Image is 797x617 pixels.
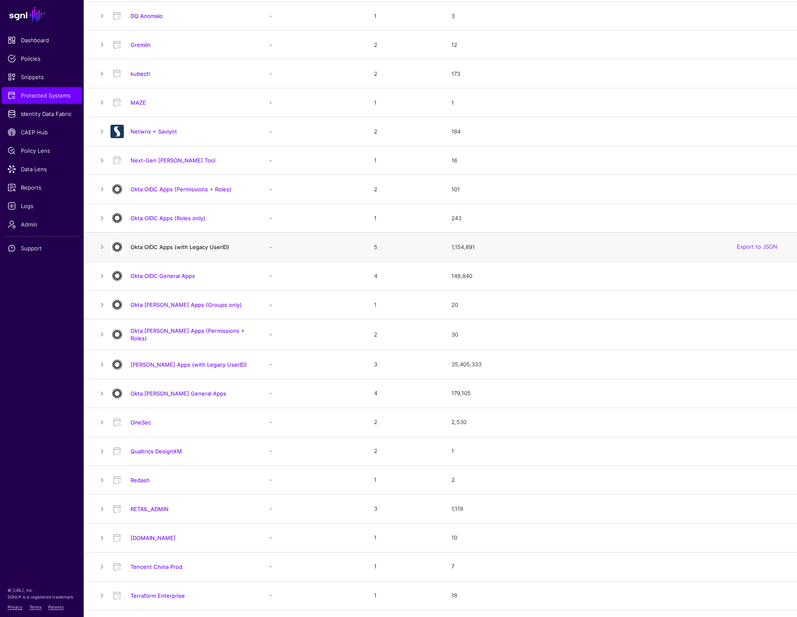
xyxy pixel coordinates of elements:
td: 1 [366,552,443,581]
td: 2 [366,31,443,59]
img: svg+xml;base64,PHN2ZyB3aWR0aD0iNjQiIGhlaWdodD0iNjQiIHZpZXdCb3g9IjAgMCA2NCA2NCIgZmlsbD0ibm9uZSIgeG... [110,183,124,196]
td: 1 [366,291,443,319]
td: 1 [366,146,443,175]
a: Okta [PERSON_NAME] General Apps [131,390,226,397]
div: 1 [451,447,784,455]
img: svg+xml;base64,PHN2ZyB3aWR0aD0iNjQiIGhlaWdodD0iNjQiIHZpZXdCb3g9IjAgMCA2NCA2NCIgZmlsbD0ibm9uZSIgeG... [110,358,124,371]
span: CAEP Hub [8,128,76,136]
div: 35,405,333 [451,360,784,369]
td: 1 [366,523,443,552]
td: - [261,59,366,88]
td: - [261,319,366,350]
a: MAZE [131,99,146,106]
td: 5 [366,233,443,262]
a: Okta OIDC Apps (Permissions + Roles) [131,186,231,193]
td: - [261,379,366,408]
span: Identity Data Fabric [8,110,76,118]
a: Gremlin [131,41,151,48]
span: Policies [8,54,76,63]
td: - [261,233,366,262]
img: svg+xml;base64,PHN2ZyB3aWR0aD0iNjQiIGhlaWdodD0iNjQiIHZpZXdCb3g9IjAgMCA2NCA2NCIgZmlsbD0ibm9uZSIgeG... [110,328,124,341]
a: Redash [131,477,150,483]
a: OneSec [131,419,151,426]
td: - [261,117,366,146]
td: - [261,494,366,523]
a: Okta [PERSON_NAME] Apps (Groups only) [131,301,242,308]
td: 2 [366,59,443,88]
div: 1,119 [451,505,784,513]
div: 16 [451,157,784,165]
td: 4 [366,262,443,291]
td: 1 [366,465,443,494]
a: Tencent China Prod [131,563,182,570]
td: - [261,581,366,610]
a: RETAIL_ADMIN [131,506,169,512]
td: - [261,204,366,233]
div: 3 [451,12,784,21]
a: Snippets [2,69,82,85]
div: 101 [451,185,784,194]
td: - [261,350,366,379]
td: - [261,523,366,552]
td: 3 [366,494,443,523]
a: Okta OIDC Apps (with Legacy UserID) [131,244,229,250]
td: 2 [366,175,443,204]
a: Netwrix + Saviynt [131,128,177,135]
div: 20 [451,301,784,309]
img: svg+xml;base64,PHN2ZyB3aWR0aD0iNjQiIGhlaWdodD0iNjQiIHZpZXdCb3g9IjAgMCA2NCA2NCIgZmlsbD0ibm9uZSIgeG... [110,387,124,400]
a: DQ Anomalo [131,13,163,19]
div: 12 [451,41,784,49]
td: - [261,175,366,204]
a: Okta OIDC Apps (Roles only) [131,215,205,221]
a: Admin [2,216,82,233]
td: - [261,262,366,291]
td: 1 [366,88,443,117]
div: 2,530 [451,418,784,427]
img: svg+xml;base64,PHN2ZyB3aWR0aD0iNjQiIGhlaWdodD0iNjQiIHZpZXdCb3g9IjAgMCA2NCA2NCIgZmlsbD0ibm9uZSIgeG... [110,269,124,283]
td: 4 [366,379,443,408]
a: Dashboard [2,32,82,49]
td: 2 [366,319,443,350]
div: 10 [451,534,784,542]
td: 1 [366,2,443,31]
span: Logs [8,202,76,210]
td: - [261,146,366,175]
div: 243 [451,214,784,223]
td: - [261,408,366,437]
a: Privacy [8,604,23,609]
a: Export to JSON [737,244,777,250]
a: kubectl [131,70,150,77]
img: svg+xml;base64,PD94bWwgdmVyc2lvbj0iMS4wIiBlbmNvZGluZz0idXRmLTgiPz4KPCEtLSBHZW5lcmF0b3I6IEFkb2JlIE... [110,125,124,138]
a: Qualtrics DesignXM [131,448,182,455]
span: Policy Lens [8,147,76,155]
td: - [261,552,366,581]
div: 18 [451,591,784,600]
div: 179,105 [451,389,784,398]
td: 2 [366,408,443,437]
td: 2 [366,437,443,465]
div: 2 [451,476,784,484]
a: Policies [2,50,82,67]
a: Data Lens [2,161,82,177]
span: Protected Systems [8,91,76,100]
div: 148,840 [451,272,784,280]
a: [DOMAIN_NAME] [131,535,176,541]
img: svg+xml;base64,PHN2ZyB3aWR0aD0iNjQiIGhlaWdodD0iNjQiIHZpZXdCb3g9IjAgMCA2NCA2NCIgZmlsbD0ibm9uZSIgeG... [110,298,124,311]
span: Reports [8,183,76,192]
img: svg+xml;base64,PHN2ZyB3aWR0aD0iNjQiIGhlaWdodD0iNjQiIHZpZXdCb3g9IjAgMCA2NCA2NCIgZmlsbD0ibm9uZSIgeG... [110,211,124,225]
span: Data Lens [8,165,76,173]
img: svg+xml;base64,PHN2ZyB3aWR0aD0iNjQiIGhlaWdodD0iNjQiIHZpZXdCb3g9IjAgMCA2NCA2NCIgZmlsbD0ibm9uZSIgeG... [110,240,124,254]
td: - [261,465,366,494]
div: 1,154,891 [451,243,784,252]
p: © [URL], Inc [8,587,76,594]
td: 1 [366,204,443,233]
a: Patents [48,604,64,609]
a: Reports [2,179,82,196]
td: - [261,437,366,465]
span: Snippets [8,73,76,81]
div: 30 [451,331,784,339]
p: SGNL® is a registered trademark [8,594,76,600]
a: Identity Data Fabric [2,105,82,122]
a: Terraform Enterprise [131,592,185,599]
span: Dashboard [8,36,76,44]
